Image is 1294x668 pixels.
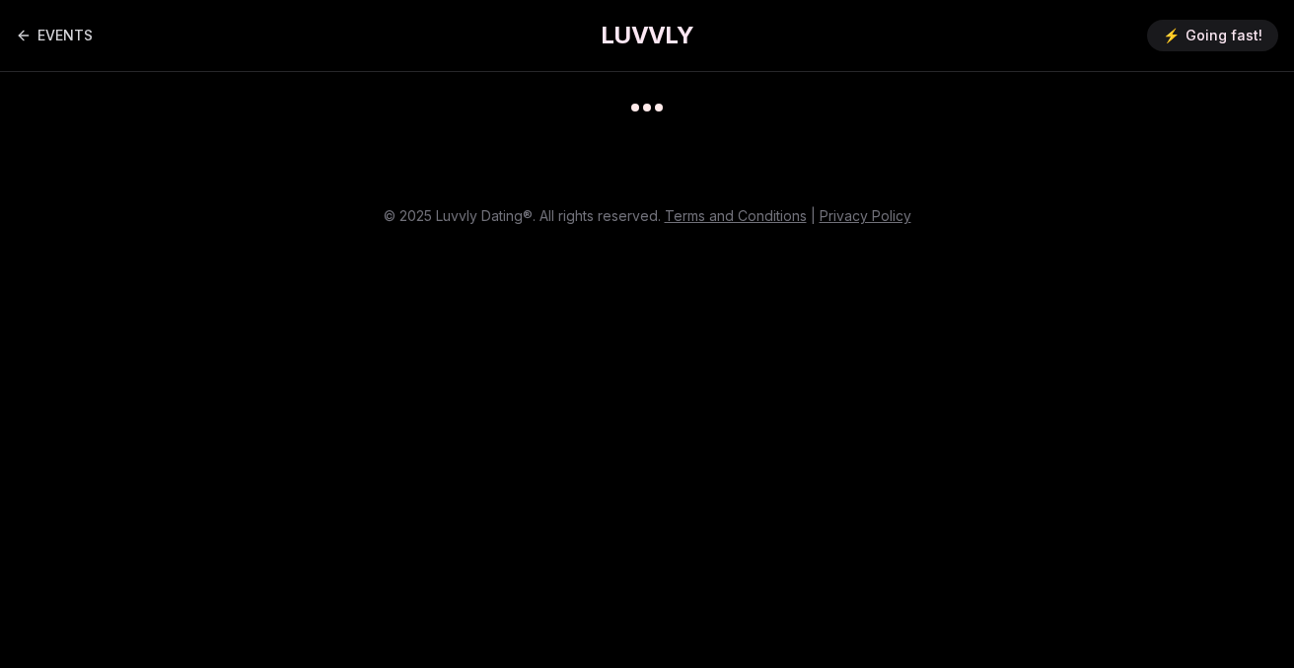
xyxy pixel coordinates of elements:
[820,207,911,224] a: Privacy Policy
[1186,26,1262,45] span: Going fast!
[16,16,93,55] a: Back to events
[1163,26,1180,45] span: ⚡️
[665,207,807,224] a: Terms and Conditions
[601,20,693,51] a: LUVVLY
[811,207,816,224] span: |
